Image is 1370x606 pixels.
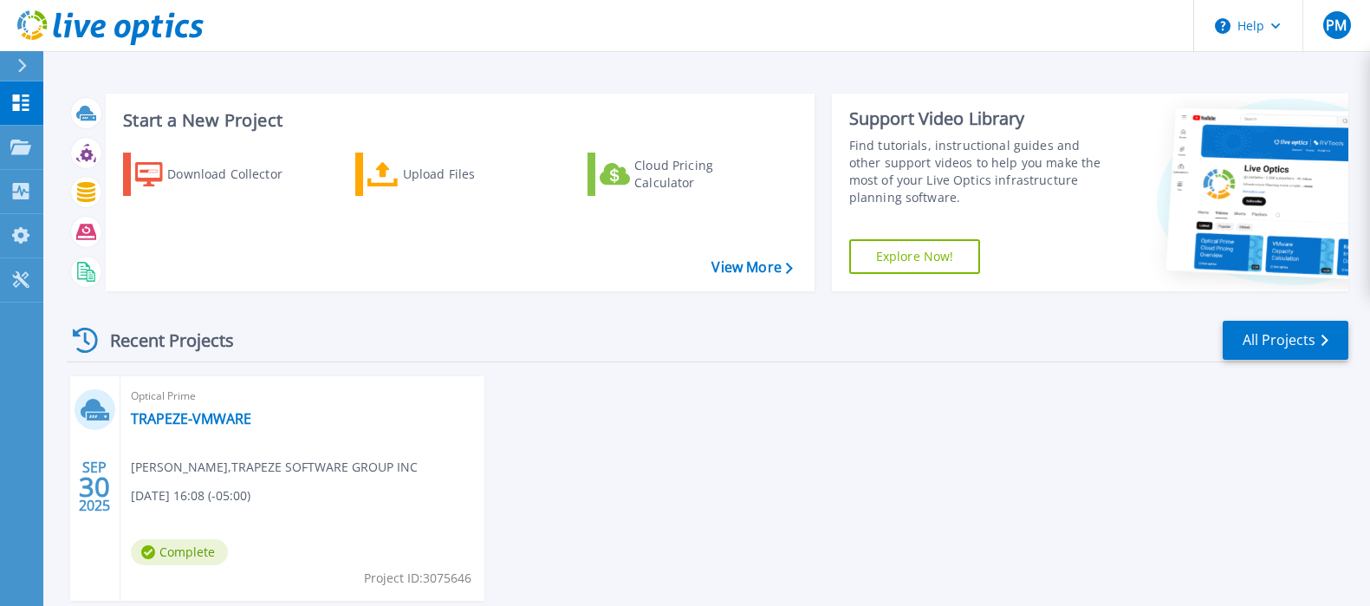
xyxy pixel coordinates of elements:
[1223,321,1348,360] a: All Projects
[403,157,542,192] div: Upload Files
[849,137,1109,206] div: Find tutorials, instructional guides and other support videos to help you make the most of your L...
[588,153,781,196] a: Cloud Pricing Calculator
[123,153,316,196] a: Download Collector
[131,486,250,505] span: [DATE] 16:08 (-05:00)
[634,157,773,192] div: Cloud Pricing Calculator
[131,410,251,427] a: TRAPEZE-VMWARE
[78,455,111,518] div: SEP 2025
[849,108,1109,130] div: Support Video Library
[131,539,228,565] span: Complete
[131,387,474,406] span: Optical Prime
[123,111,792,130] h3: Start a New Project
[711,259,792,276] a: View More
[79,479,110,494] span: 30
[167,157,306,192] div: Download Collector
[131,458,418,477] span: [PERSON_NAME] , TRAPEZE SOFTWARE GROUP INC
[67,319,257,362] div: Recent Projects
[1326,18,1347,32] span: PM
[355,153,549,196] a: Upload Files
[364,569,471,588] span: Project ID: 3075646
[849,239,981,274] a: Explore Now!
